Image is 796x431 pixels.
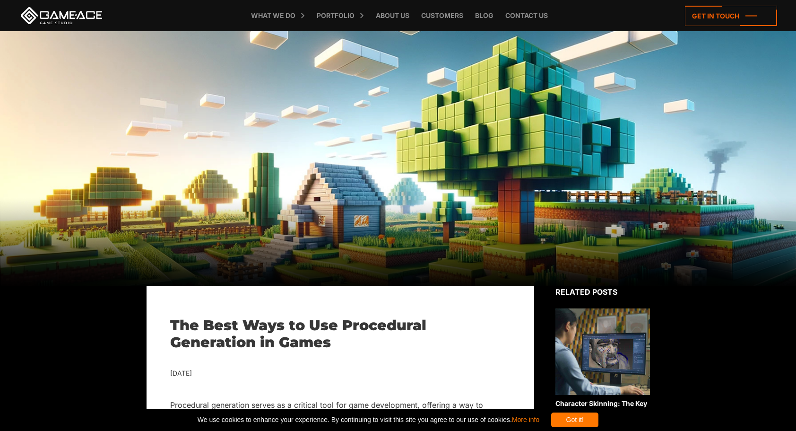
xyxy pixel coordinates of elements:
img: Related [555,308,650,395]
a: Get in touch [685,6,777,26]
a: Character Skinning: The Key to Lifelike 3D Animation for Games [555,308,650,423]
a: More info [512,416,539,423]
div: Related posts [555,286,650,298]
h1: The Best Ways to Use Procedural Generation in Games [170,317,510,351]
div: [DATE] [170,368,510,379]
span: We use cookies to enhance your experience. By continuing to visit this site you agree to our use ... [198,413,539,427]
div: Got it! [551,413,598,427]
